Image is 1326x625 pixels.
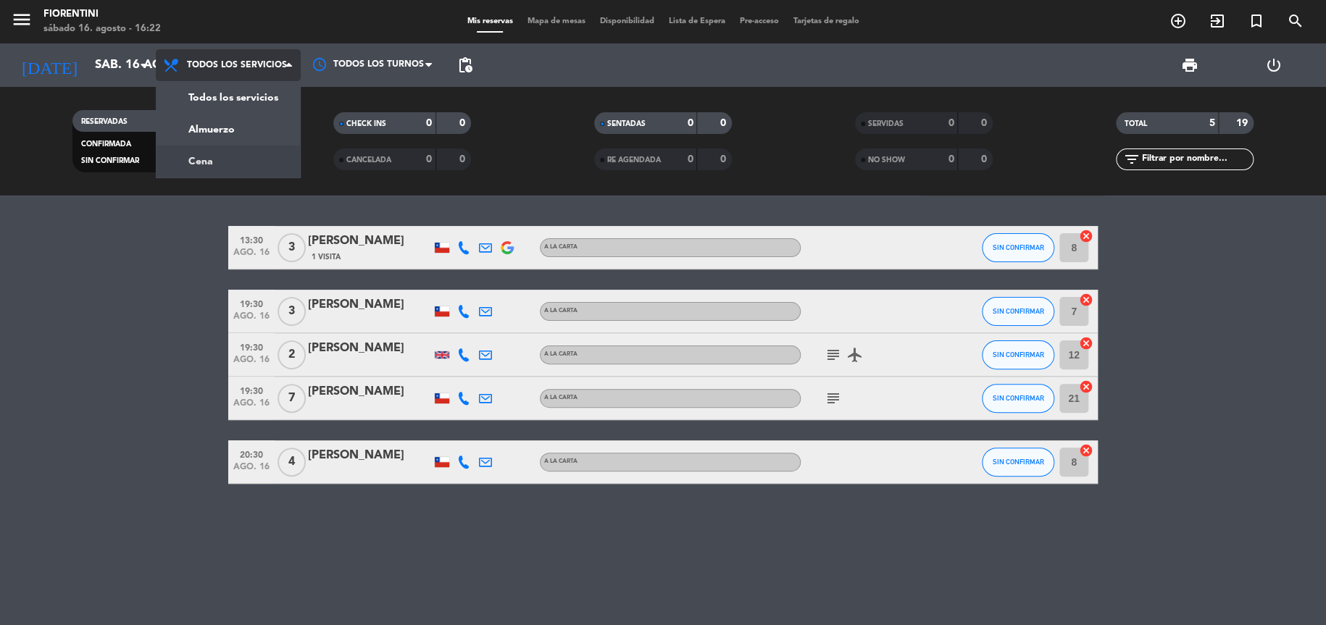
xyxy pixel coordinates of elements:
i: cancel [1079,443,1093,458]
i: turned_in_not [1248,12,1265,30]
span: A LA CARTA [544,395,577,400]
div: [PERSON_NAME] [308,232,431,251]
span: Mapa de mesas [520,17,593,25]
span: ago. 16 [233,462,270,479]
span: 19:30 [233,382,270,398]
button: SIN CONFIRMAR [982,233,1054,262]
strong: 0 [459,118,468,128]
span: CANCELADA [346,156,391,164]
span: Todos los servicios [187,60,287,70]
div: [PERSON_NAME] [308,446,431,465]
button: SIN CONFIRMAR [982,448,1054,477]
span: 13:30 [233,231,270,248]
strong: 19 [1236,118,1251,128]
strong: 0 [459,154,468,164]
span: A LA CARTA [544,458,577,464]
div: Fiorentini [43,7,161,22]
button: SIN CONFIRMAR [982,297,1054,326]
strong: 0 [426,154,432,164]
span: SERVIDAS [868,120,904,127]
strong: 0 [426,118,432,128]
i: cancel [1079,229,1093,243]
div: LOG OUT [1232,43,1315,87]
span: Mis reservas [460,17,520,25]
i: add_circle_outline [1169,12,1187,30]
i: search [1287,12,1304,30]
span: print [1181,56,1198,74]
div: sábado 16. agosto - 16:22 [43,22,161,36]
span: 4 [278,448,306,477]
a: Almuerzo [157,114,300,146]
span: ago. 16 [233,311,270,328]
span: 3 [278,233,306,262]
button: menu [11,9,33,35]
span: ago. 16 [233,398,270,415]
i: subject [825,346,842,364]
span: 20:30 [233,445,270,462]
strong: 0 [948,118,954,128]
i: cancel [1079,293,1093,307]
span: TOTAL [1125,120,1147,127]
i: cancel [1079,379,1093,394]
a: Todos los servicios [157,82,300,114]
span: RESERVADAS [81,118,128,125]
span: CHECK INS [346,120,386,127]
i: [DATE] [11,49,88,81]
span: Lista de Espera [662,17,733,25]
strong: 0 [720,154,729,164]
i: menu [11,9,33,30]
span: SIN CONFIRMAR [81,157,139,164]
button: SIN CONFIRMAR [982,384,1054,413]
span: 19:30 [233,338,270,355]
span: 2 [278,340,306,369]
i: exit_to_app [1209,12,1226,30]
span: 7 [278,384,306,413]
span: Disponibilidad [593,17,662,25]
span: NO SHOW [868,156,905,164]
span: ago. 16 [233,355,270,372]
span: pending_actions [456,56,474,74]
span: SIN CONFIRMAR [993,243,1044,251]
strong: 0 [687,118,693,128]
span: ago. 16 [233,248,270,264]
div: [PERSON_NAME] [308,339,431,358]
span: SIN CONFIRMAR [993,351,1044,358]
img: google-logo.png [501,241,514,254]
i: power_settings_new [1264,56,1282,74]
strong: 0 [948,154,954,164]
span: SENTADAS [607,120,646,127]
span: SIN CONFIRMAR [993,307,1044,315]
strong: 0 [720,118,729,128]
i: airplanemode_active [846,346,864,364]
span: SIN CONFIRMAR [993,458,1044,466]
span: Tarjetas de regalo [786,17,867,25]
span: 1 Visita [312,251,341,263]
div: [PERSON_NAME] [308,382,431,401]
span: RE AGENDADA [607,156,661,164]
button: SIN CONFIRMAR [982,340,1054,369]
span: Pre-acceso [733,17,786,25]
span: CONFIRMADA [81,140,131,148]
input: Filtrar por nombre... [1141,151,1253,167]
span: A LA CARTA [544,351,577,357]
a: Cena [157,146,300,177]
strong: 0 [687,154,693,164]
i: filter_list [1123,151,1141,168]
span: A LA CARTA [544,308,577,314]
span: A LA CARTA [544,244,577,250]
i: cancel [1079,336,1093,351]
span: 3 [278,297,306,326]
strong: 0 [981,118,990,128]
div: [PERSON_NAME] [308,295,431,314]
strong: 0 [981,154,990,164]
span: SIN CONFIRMAR [993,394,1044,402]
i: arrow_drop_down [135,56,152,74]
span: 19:30 [233,295,270,311]
i: subject [825,390,842,407]
strong: 5 [1209,118,1214,128]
